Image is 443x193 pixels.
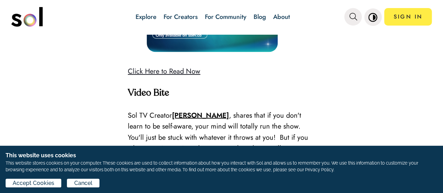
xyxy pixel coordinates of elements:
span: Cancel [74,179,92,187]
p: This website stores cookies on your computer. These cookies are used to collect information about... [6,160,437,173]
button: Accept Cookies [4,92,60,101]
button: Cancel [65,92,98,101]
a: For Creators [164,12,198,21]
span: , shares that if you don't learn to be self-aware, your mind will totally run the show. You'll ju... [128,110,315,164]
button: Accept Cookies [6,179,61,187]
a: Blog [254,12,266,21]
span: Cancel [72,92,91,101]
strong: Video Bite [128,89,169,98]
span: Sol TV Creator [128,110,172,120]
h1: This website uses cookies [4,62,165,68]
a: SIGN IN [384,8,432,26]
a: About [273,12,290,21]
button: Cancel [67,179,99,187]
img: logo [11,7,43,27]
a: [PERSON_NAME] [172,110,229,120]
span: Accept Cookies [13,179,54,187]
a: Explore [136,12,157,21]
span: Accept Cookies [11,92,53,101]
a: Click Here to Read Now [128,66,200,76]
a: For Community [205,12,247,21]
nav: main navigation [11,5,432,29]
h1: This website uses cookies [6,151,437,160]
p: This website stores cookies on your computer. These cookies are used to collect information about... [4,68,165,87]
button: Play Video [4,4,35,21]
